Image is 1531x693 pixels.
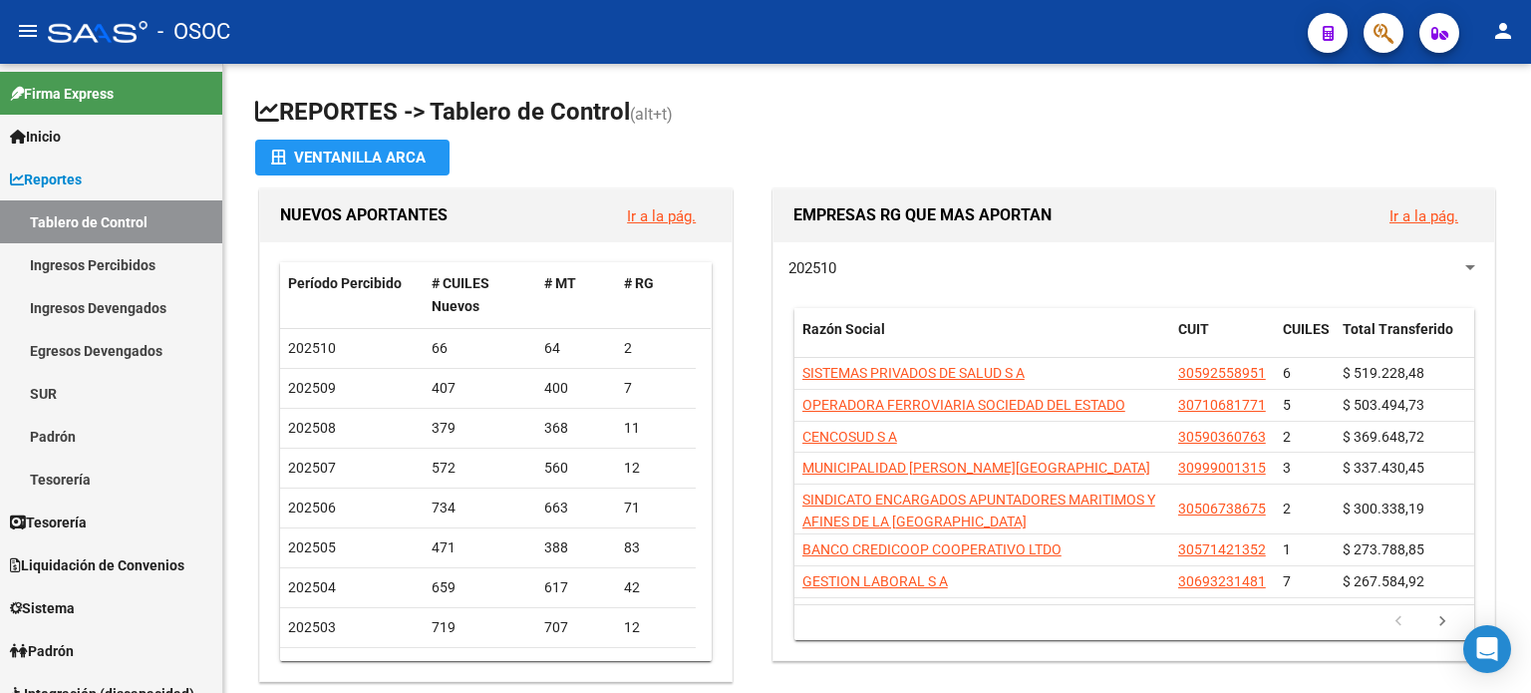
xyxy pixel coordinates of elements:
[432,417,529,440] div: 379
[1178,365,1266,381] span: 30592558951
[624,536,688,559] div: 83
[288,659,336,675] span: 202502
[271,140,434,175] div: Ventanilla ARCA
[1343,501,1424,517] span: $ 300.338,19
[624,576,688,599] div: 42
[157,10,230,54] span: - OSOC
[544,497,608,520] div: 663
[288,420,336,436] span: 202508
[1283,460,1291,476] span: 3
[1170,308,1275,374] datatable-header-cell: CUIT
[802,429,897,445] span: CENCOSUD S A
[255,96,1499,131] h1: REPORTES -> Tablero de Control
[544,275,576,291] span: # MT
[424,262,537,328] datatable-header-cell: # CUILES Nuevos
[624,457,688,480] div: 12
[1343,541,1424,557] span: $ 273.788,85
[544,377,608,400] div: 400
[10,512,87,533] span: Tesorería
[1491,19,1515,43] mat-icon: person
[16,19,40,43] mat-icon: menu
[288,340,336,356] span: 202510
[1178,397,1266,413] span: 30710681771
[432,576,529,599] div: 659
[1343,321,1453,337] span: Total Transferido
[1283,321,1330,337] span: CUILES
[1343,429,1424,445] span: $ 369.648,72
[432,497,529,520] div: 734
[1275,308,1335,374] datatable-header-cell: CUILES
[1423,611,1461,633] a: go to next page
[288,500,336,516] span: 202506
[802,397,1125,413] span: OPERADORA FERROVIARIA SOCIEDAD DEL ESTADO
[802,321,885,337] span: Razón Social
[10,597,75,619] span: Sistema
[544,536,608,559] div: 388
[630,105,673,124] span: (alt+t)
[1283,429,1291,445] span: 2
[544,457,608,480] div: 560
[288,539,336,555] span: 202505
[1283,365,1291,381] span: 6
[544,576,608,599] div: 617
[624,497,688,520] div: 71
[802,573,948,589] span: GESTION LABORAL S A
[624,377,688,400] div: 7
[288,275,402,291] span: Período Percibido
[10,554,184,576] span: Liquidación de Convenios
[280,262,424,328] datatable-header-cell: Período Percibido
[627,207,696,225] a: Ir a la pág.
[1374,197,1474,234] button: Ir a la pág.
[802,541,1062,557] span: BANCO CREDICOOP COOPERATIVO LTDO
[10,169,82,190] span: Reportes
[544,656,608,679] div: 540
[288,619,336,635] span: 202503
[280,205,448,224] span: NUEVOS APORTANTES
[10,126,61,148] span: Inicio
[10,640,74,662] span: Padrón
[624,337,688,360] div: 2
[793,205,1052,224] span: EMPRESAS RG QUE MAS APORTAN
[432,457,529,480] div: 572
[432,337,529,360] div: 66
[1389,207,1458,225] a: Ir a la pág.
[802,492,1155,530] span: SINDICATO ENCARGADOS APUNTADORES MARITIMOS Y AFINES DE LA [GEOGRAPHIC_DATA]
[1283,501,1291,517] span: 2
[1178,429,1266,445] span: 30590360763
[624,656,688,679] div: 9
[1283,573,1291,589] span: 7
[1343,397,1424,413] span: $ 503.494,73
[616,262,696,328] datatable-header-cell: # RG
[10,83,114,105] span: Firma Express
[432,616,529,639] div: 719
[288,460,336,476] span: 202507
[1335,308,1474,374] datatable-header-cell: Total Transferido
[794,308,1170,374] datatable-header-cell: Razón Social
[432,536,529,559] div: 471
[1283,541,1291,557] span: 1
[544,616,608,639] div: 707
[544,337,608,360] div: 64
[1343,460,1424,476] span: $ 337.430,45
[802,365,1025,381] span: SISTEMAS PRIVADOS DE SALUD S A
[788,259,836,277] span: 202510
[288,579,336,595] span: 202504
[1379,611,1417,633] a: go to previous page
[536,262,616,328] datatable-header-cell: # MT
[1178,541,1266,557] span: 30571421352
[1178,321,1209,337] span: CUIT
[802,460,1150,476] span: MUNICIPALIDAD [PERSON_NAME][GEOGRAPHIC_DATA]
[1343,365,1424,381] span: $ 519.228,48
[1178,573,1266,589] span: 30693231481
[1283,397,1291,413] span: 5
[432,377,529,400] div: 407
[1463,625,1511,673] div: Open Intercom Messenger
[255,140,450,175] button: Ventanilla ARCA
[624,616,688,639] div: 12
[611,197,712,234] button: Ir a la pág.
[432,275,489,314] span: # CUILES Nuevos
[1178,460,1266,476] span: 30999001315
[1178,501,1266,517] span: 30506738675
[288,380,336,396] span: 202509
[624,417,688,440] div: 11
